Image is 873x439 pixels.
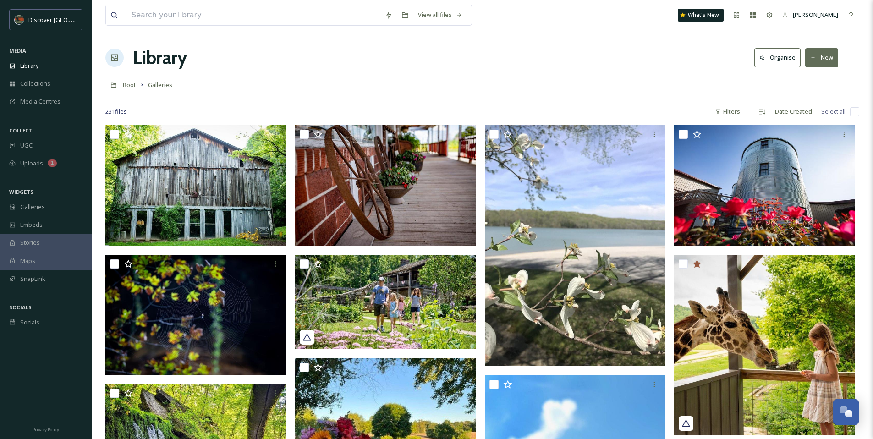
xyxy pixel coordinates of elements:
[793,11,838,19] span: [PERSON_NAME]
[9,47,26,54] span: MEDIA
[770,103,817,121] div: Date Created
[20,318,39,327] span: Socials
[20,97,60,106] span: Media Centres
[20,61,38,70] span: Library
[133,44,187,71] a: Library
[105,125,286,246] img: 46aa1f77-c410-af08-f476-be61212401af.jpg
[127,5,380,25] input: Search your library
[20,238,40,247] span: Stories
[105,255,286,375] img: 57dfae4e-3177-babb-6470-0e3c470b7b78.jpg
[778,6,843,24] a: [PERSON_NAME]
[295,125,476,246] img: 710f5acd-8699-3ce8-ee80-d851d820d64f.jpg
[33,427,59,433] span: Privacy Policy
[9,188,33,195] span: WIDGETS
[28,15,143,24] span: Discover [GEOGRAPHIC_DATA][US_STATE]
[123,79,136,90] a: Root
[413,6,467,24] a: View all files
[148,79,172,90] a: Galleries
[805,48,838,67] button: New
[33,423,59,434] a: Privacy Policy
[485,125,665,366] img: a76bc16b-eb59-1d1a-b0de-8d5d1e4d8b47.jpg
[20,203,45,211] span: Galleries
[20,79,50,88] span: Collections
[20,141,33,150] span: UGC
[48,159,57,167] div: 1
[295,255,476,349] img: c3a45ff9-ccd3-92b9-5488-08e350a07ec9.jpg
[20,257,35,265] span: Maps
[123,81,136,89] span: Root
[674,125,855,246] img: daa0b193-9b28-dbd3-a5d1-654e21943c04.jpg
[674,255,855,435] img: 1b1d81a5-b84c-681d-ea38-4846cd7dc067.jpg
[148,81,172,89] span: Galleries
[105,107,127,116] span: 231 file s
[833,399,859,425] button: Open Chat
[15,15,24,24] img: SIN-logo.svg
[20,159,43,168] span: Uploads
[9,304,32,311] span: SOCIALS
[754,48,801,67] button: Organise
[678,9,724,22] a: What's New
[821,107,846,116] span: Select all
[710,103,745,121] div: Filters
[20,274,45,283] span: SnapLink
[20,220,43,229] span: Embeds
[9,127,33,134] span: COLLECT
